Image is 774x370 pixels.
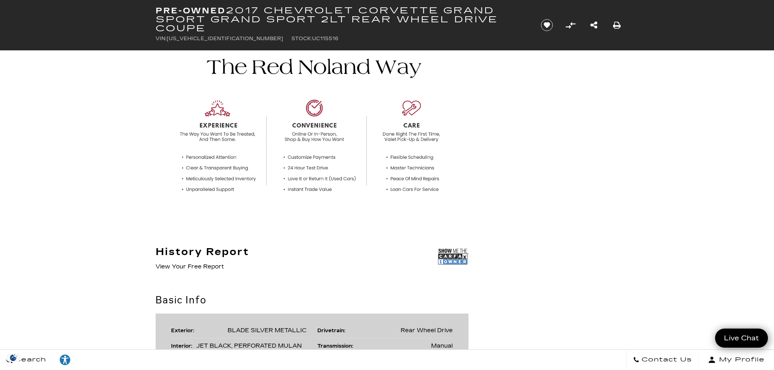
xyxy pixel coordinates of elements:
[196,342,302,356] span: JET BLACK, PERFORATED MULAN LEATHER SEATING SURFACES
[431,342,453,349] span: Manual
[156,293,468,307] h2: Basic Info
[156,247,249,257] h2: History Report
[228,327,306,334] span: BLADE SILVER METALLIC
[156,6,226,15] strong: Pre-Owned
[613,19,621,31] a: Print this Pre-Owned 2017 Chevrolet Corvette Grand Sport Grand Sport 2LT Rear Wheel Drive Coupe
[720,333,763,343] span: Live Chat
[716,354,765,366] span: My Profile
[640,354,692,366] span: Contact Us
[438,247,468,267] img: Show me the Carfax
[590,19,597,31] a: Share this Pre-Owned 2017 Chevrolet Corvette Grand Sport Grand Sport 2LT Rear Wheel Drive Coupe
[312,36,338,41] span: UC115516
[156,263,224,270] a: View Your Free Report
[317,342,357,349] div: Transmission:
[171,342,196,349] div: Interior:
[171,327,198,334] div: Exterior:
[698,350,774,370] button: Open user profile menu
[13,354,46,366] span: Search
[538,19,556,32] button: Save vehicle
[401,327,453,334] span: Rear Wheel Drive
[291,36,312,41] span: Stock:
[715,329,768,348] a: Live Chat
[627,350,698,370] a: Contact Us
[564,19,577,31] button: Compare Vehicle
[53,354,77,366] div: Explore your accessibility options
[167,36,283,41] span: [US_VEHICLE_IDENTIFICATION_NUMBER]
[156,36,167,41] span: VIN:
[53,350,78,370] a: Explore your accessibility options
[4,353,23,362] section: Click to Open Cookie Consent Modal
[4,353,23,362] img: Opt-Out Icon
[317,327,349,334] div: Drivetrain:
[156,6,527,33] h1: 2017 Chevrolet Corvette Grand Sport Grand Sport 2LT Rear Wheel Drive Coupe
